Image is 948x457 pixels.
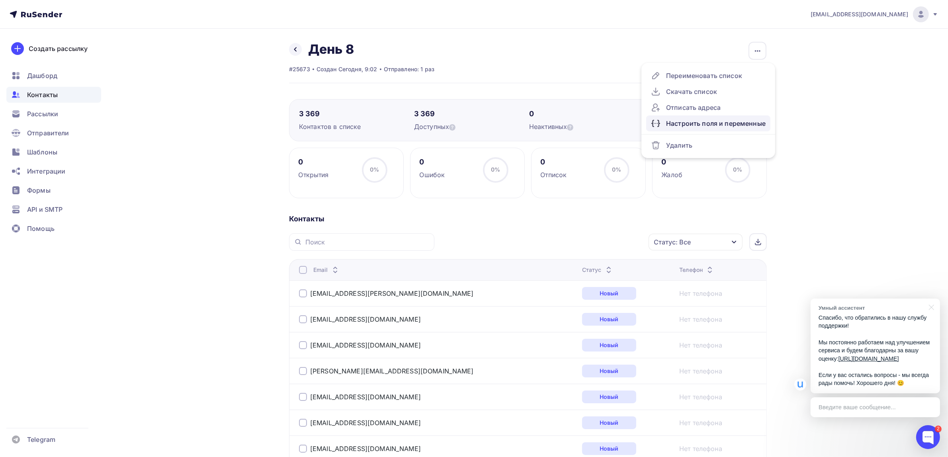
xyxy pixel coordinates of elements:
[582,416,636,429] div: Новый
[794,379,806,391] img: Александр
[654,237,691,247] div: Статус: Все
[27,224,55,233] span: Помощь
[310,445,421,453] a: [EMAIL_ADDRESS][DOMAIN_NAME]
[27,435,55,444] span: Telegram
[420,157,445,167] div: 0
[27,109,58,119] span: Рассылки
[299,170,329,180] div: Открытия
[6,144,101,160] a: Шаблоны
[491,166,500,173] span: 0%
[27,166,65,176] span: Интеграции
[811,6,938,22] a: [EMAIL_ADDRESS][DOMAIN_NAME]
[651,71,766,80] div: Переименовать список
[414,122,529,131] div: Доступных
[679,340,722,350] a: Нет телефона
[935,426,942,432] div: 2
[299,157,329,167] div: 0
[6,68,101,84] a: Дашборд
[811,397,940,417] div: Введите ваше сообщение...
[289,214,767,224] div: Контакты
[310,315,421,323] a: [EMAIL_ADDRESS][DOMAIN_NAME]
[612,166,621,173] span: 0%
[679,314,722,324] a: Нет телефона
[529,109,644,119] div: 0
[6,182,101,198] a: Формы
[582,391,636,403] div: Новый
[811,10,908,18] span: [EMAIL_ADDRESS][DOMAIN_NAME]
[582,442,636,455] div: Новый
[310,419,421,427] a: [EMAIL_ADDRESS][DOMAIN_NAME]
[384,65,434,73] div: Отправлено: 1 раз
[27,90,58,100] span: Контакты
[6,125,101,141] a: Отправители
[819,304,924,312] div: Умный ассистент
[651,141,766,150] div: Удалить
[310,341,421,349] a: [EMAIL_ADDRESS][DOMAIN_NAME]
[27,147,57,157] span: Шаблоны
[651,103,766,112] div: Отписать адреса
[651,87,766,96] div: Скачать список
[299,109,414,119] div: 3 369
[582,313,636,326] div: Новый
[582,266,614,274] div: Статус
[679,392,722,402] a: Нет телефона
[289,65,310,73] div: #25673
[679,289,722,298] a: Нет телефона
[317,65,377,73] div: Создан Сегодня, 9:02
[27,205,63,214] span: API и SMTP
[679,444,722,453] a: Нет телефона
[839,355,899,362] a: [URL][DOMAIN_NAME]
[679,366,722,376] a: Нет телефона
[582,339,636,352] div: Новый
[27,71,57,80] span: Дашборд
[541,157,567,167] div: 0
[6,87,101,103] a: Контакты
[370,166,379,173] span: 0%
[299,122,414,131] div: Контактов в списке
[733,166,742,173] span: 0%
[420,170,445,180] div: Ошибок
[313,266,340,274] div: Email
[662,170,683,180] div: Жалоб
[414,109,529,119] div: 3 369
[308,41,354,57] h2: День 8
[679,266,715,274] div: Телефон
[529,122,644,131] div: Неактивных
[679,418,722,428] a: Нет телефона
[310,367,474,375] a: [PERSON_NAME][EMAIL_ADDRESS][DOMAIN_NAME]
[305,238,430,246] input: Поиск
[582,287,636,300] div: Новый
[29,44,88,53] div: Создать рассылку
[541,170,567,180] div: Отписок
[27,186,51,195] span: Формы
[582,365,636,377] div: Новый
[648,233,743,251] button: Статус: Все
[819,314,932,387] p: Спасибо, что обратились в нашу службу поддержки! Мы постоянно работаем над улучшением сервиса и б...
[6,106,101,122] a: Рассылки
[662,157,683,167] div: 0
[651,119,766,128] div: Настроить поля и переменные
[310,393,421,401] a: [EMAIL_ADDRESS][DOMAIN_NAME]
[27,128,69,138] span: Отправители
[310,289,474,297] a: [EMAIL_ADDRESS][PERSON_NAME][DOMAIN_NAME]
